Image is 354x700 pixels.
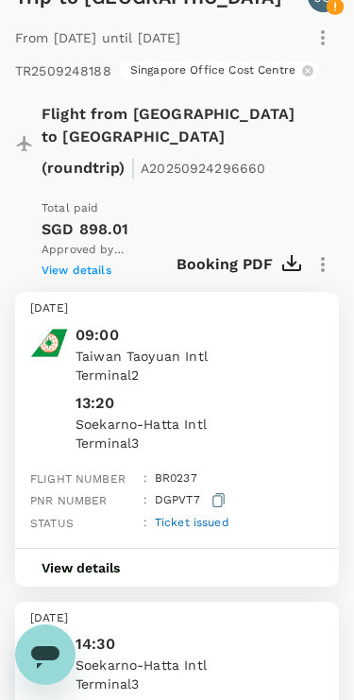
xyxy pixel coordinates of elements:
[30,324,68,362] img: EVA Airways
[141,161,265,176] span: A20250924296660
[30,299,324,318] p: [DATE]
[155,471,197,485] span: BR 0237
[15,61,111,80] p: TR2509248188
[76,347,324,366] p: Taiwan Taoyuan Intl
[119,62,307,78] span: Singapore Office Cost Centre
[143,493,147,506] span: :
[42,201,99,214] span: Total paid
[30,517,74,530] span: Status
[15,624,76,685] iframe: 開啟傳訊視窗按鈕，對話進行中
[143,471,147,485] span: :
[119,61,319,80] div: Singapore Office Cost Centre
[76,674,324,693] p: Terminal 3
[76,415,324,434] p: Soekarno-Hatta Intl
[15,28,181,47] p: From [DATE] until [DATE]
[76,656,324,674] p: Soekarno-Hatta Intl
[76,324,324,347] p: 09:00
[42,264,111,277] span: View details
[42,103,312,182] p: Flight from [GEOGRAPHIC_DATA] to [GEOGRAPHIC_DATA] (roundtrip)
[30,609,324,628] p: [DATE]
[155,516,229,529] span: Ticket issued
[42,241,160,260] span: Approved by
[30,494,108,507] span: PNR number
[143,516,147,529] span: :
[42,218,177,241] p: SGD 898.01
[155,493,200,506] span: DGPVT7
[177,248,299,281] button: Booking PDF
[15,549,146,587] button: View details
[76,434,324,452] p: Terminal 3
[30,472,126,486] span: Flight number
[76,392,114,415] p: 13:20
[76,633,324,656] p: 14:30
[130,154,136,180] span: |
[76,366,324,384] p: Terminal 2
